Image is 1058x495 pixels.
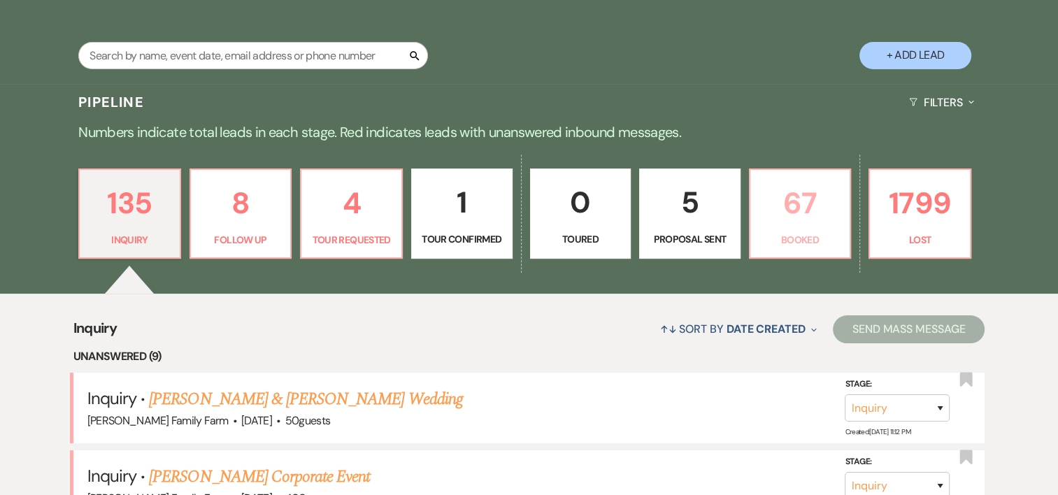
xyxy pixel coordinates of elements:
[639,168,741,259] a: 5Proposal Sent
[300,168,403,259] a: 4Tour Requested
[833,315,985,343] button: Send Mass Message
[759,232,842,247] p: Booked
[285,413,331,428] span: 50 guests
[241,413,272,428] span: [DATE]
[411,168,513,259] a: 1Tour Confirmed
[648,179,731,226] p: 5
[87,465,136,487] span: Inquiry
[149,464,370,489] a: [PERSON_NAME] Corporate Event
[420,179,503,226] p: 1
[648,231,731,247] p: Proposal Sent
[759,180,842,227] p: 67
[149,387,462,412] a: [PERSON_NAME] & [PERSON_NAME] Wedding
[859,42,971,69] button: + Add Lead
[539,179,622,226] p: 0
[87,413,229,428] span: [PERSON_NAME] Family Farm
[868,168,971,259] a: 1799Lost
[190,168,292,259] a: 8Follow Up
[727,322,806,336] span: Date Created
[420,231,503,247] p: Tour Confirmed
[78,42,428,69] input: Search by name, event date, email address or phone number
[878,180,962,227] p: 1799
[88,180,171,227] p: 135
[78,92,144,112] h3: Pipeline
[530,168,631,259] a: 0Toured
[749,168,852,259] a: 67Booked
[26,121,1033,143] p: Numbers indicate total leads in each stage. Red indicates leads with unanswered inbound messages.
[73,317,117,347] span: Inquiry
[845,427,910,436] span: Created: [DATE] 11:12 PM
[87,387,136,409] span: Inquiry
[78,168,181,259] a: 135Inquiry
[539,231,622,247] p: Toured
[660,322,677,336] span: ↑↓
[655,310,822,347] button: Sort By Date Created
[73,347,985,366] li: Unanswered (9)
[88,232,171,247] p: Inquiry
[199,232,283,247] p: Follow Up
[878,232,962,247] p: Lost
[310,232,393,247] p: Tour Requested
[310,180,393,227] p: 4
[903,84,980,121] button: Filters
[845,377,950,392] label: Stage:
[845,454,950,470] label: Stage:
[199,180,283,227] p: 8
